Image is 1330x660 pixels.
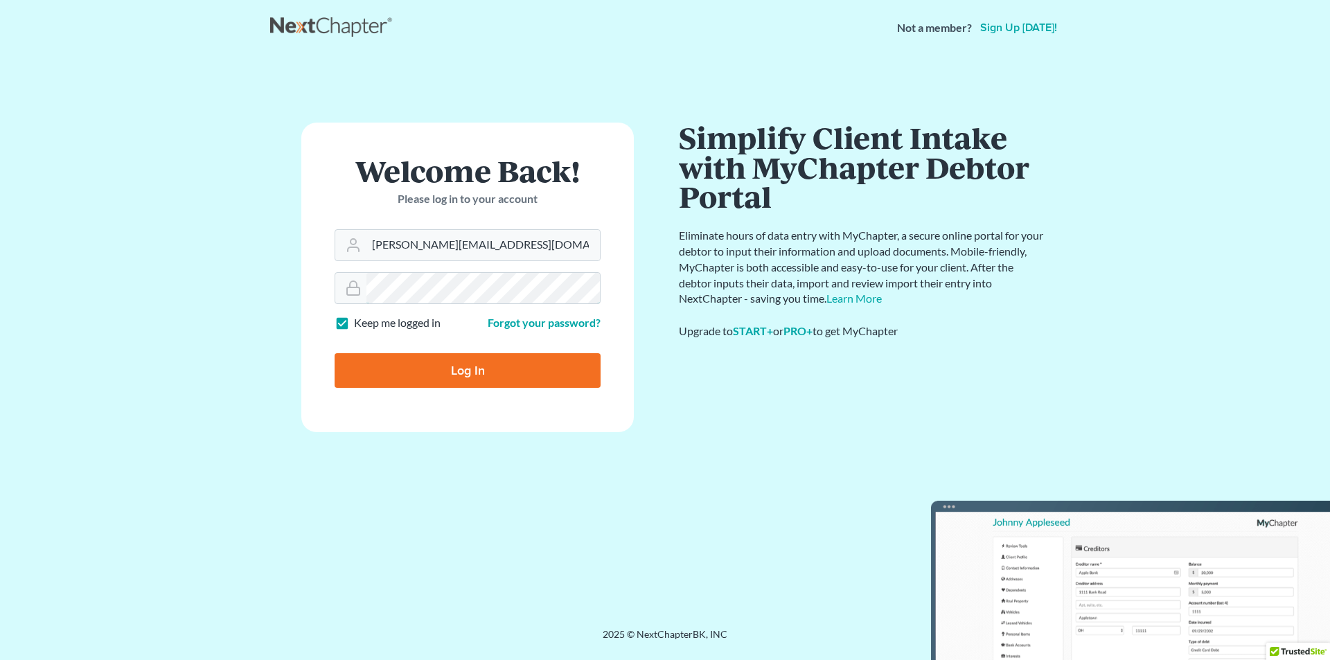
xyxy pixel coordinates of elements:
[679,323,1046,339] div: Upgrade to or to get MyChapter
[783,324,813,337] a: PRO+
[679,123,1046,211] h1: Simplify Client Intake with MyChapter Debtor Portal
[270,627,1060,652] div: 2025 © NextChapterBK, INC
[488,316,601,329] a: Forgot your password?
[335,156,601,186] h1: Welcome Back!
[679,228,1046,307] p: Eliminate hours of data entry with MyChapter, a secure online portal for your debtor to input the...
[977,22,1060,33] a: Sign up [DATE]!
[335,191,601,207] p: Please log in to your account
[826,292,882,305] a: Learn More
[733,324,773,337] a: START+
[897,20,972,36] strong: Not a member?
[354,315,441,331] label: Keep me logged in
[335,353,601,388] input: Log In
[366,230,600,260] input: Email Address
